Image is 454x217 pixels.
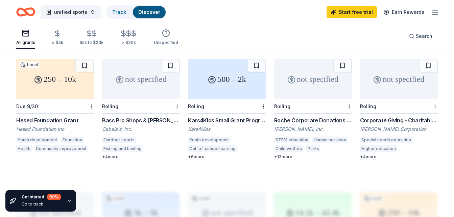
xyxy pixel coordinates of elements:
div: not specified [274,59,352,99]
div: All grants [16,40,35,45]
div: Out-of-school learning [188,145,237,152]
div: Go to track [22,201,61,207]
div: 250 – 10k [16,59,94,99]
div: Local [19,62,39,68]
div: Fishing and hunting [102,145,143,152]
div: STEM education [274,137,310,143]
a: Home [16,4,35,20]
div: Rolling [102,103,118,109]
a: 250 – 10kLocalDue 9/30Hesed Foundation GrantHesed Foundation IncYouth developmentEducationHealthC... [16,59,94,154]
a: not specifiedRollingBass Pro Shops & [PERSON_NAME]'s FundingCabela's, Inc.Outdoor sportsFishing a... [102,59,180,160]
div: Roche Corporate Donations and Philanthropy (CDP) [274,116,352,124]
div: + 4 more [360,154,438,160]
div: Higher education [360,145,397,152]
a: not specifiedRollingCorporate Giving - Charitable Contributions[PERSON_NAME] CorporationSpecial n... [360,59,438,160]
div: [PERSON_NAME] Corporation [360,126,438,132]
button: Search [404,29,438,43]
div: ≤ $5k [51,40,63,45]
div: Kars4Kids Small Grant Program [188,116,266,124]
div: Hesed Foundation Inc [16,126,94,132]
div: 60 % [47,194,61,200]
span: unified sports [54,8,87,16]
div: Youth development [16,137,58,143]
div: Parks [306,145,320,152]
button: unified sports [41,5,101,19]
div: + 6 more [188,154,266,160]
button: $5k to $20k [79,27,103,49]
div: Health [16,145,32,152]
button: > $20k [120,27,138,49]
div: Kars4Kids [188,126,266,132]
div: Rolling [274,103,290,109]
div: 500 – 2k [188,59,266,99]
div: Education [61,137,83,143]
span: Search [416,32,432,40]
div: not specified [102,59,180,99]
a: not specifiedRollingRoche Corporate Donations and Philanthropy (CDP)[PERSON_NAME], Inc.STEM educa... [274,59,352,160]
div: Outdoor sports [102,137,136,143]
div: + 4 more [102,154,180,160]
div: Child welfare [274,145,304,152]
div: Bass Pro Shops & [PERSON_NAME]'s Funding [102,116,180,124]
button: TrackDiscover [106,5,166,19]
div: Human services [312,137,348,143]
div: Unspecified [154,40,178,45]
button: ≤ $5k [51,27,63,49]
div: Youth development [188,137,230,143]
div: not specified [360,59,438,99]
button: Unspecified [154,26,178,49]
div: > $20k [120,40,138,45]
div: $5k to $20k [79,40,103,45]
a: Earn Rewards [380,6,428,18]
a: 500 – 2kRollingKars4Kids Small Grant ProgramKars4KidsYouth developmentOut-of-school learning+6more [188,59,266,160]
a: Track [112,9,126,15]
div: Rolling [360,103,376,109]
div: Corporate Giving - Charitable Contributions [360,116,438,124]
a: Discover [138,9,160,15]
button: All grants [16,26,35,49]
div: Hesed Foundation Grant [16,116,94,124]
div: Cabela's, Inc. [102,126,180,132]
div: + 13 more [274,154,352,160]
a: Start free trial [327,6,377,18]
div: Special needs education [360,137,412,143]
div: Due 9/30 [16,103,38,109]
div: Rolling [188,103,204,109]
div: Get started [22,194,61,200]
div: Community improvement [34,145,88,152]
div: [PERSON_NAME], Inc. [274,126,352,132]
